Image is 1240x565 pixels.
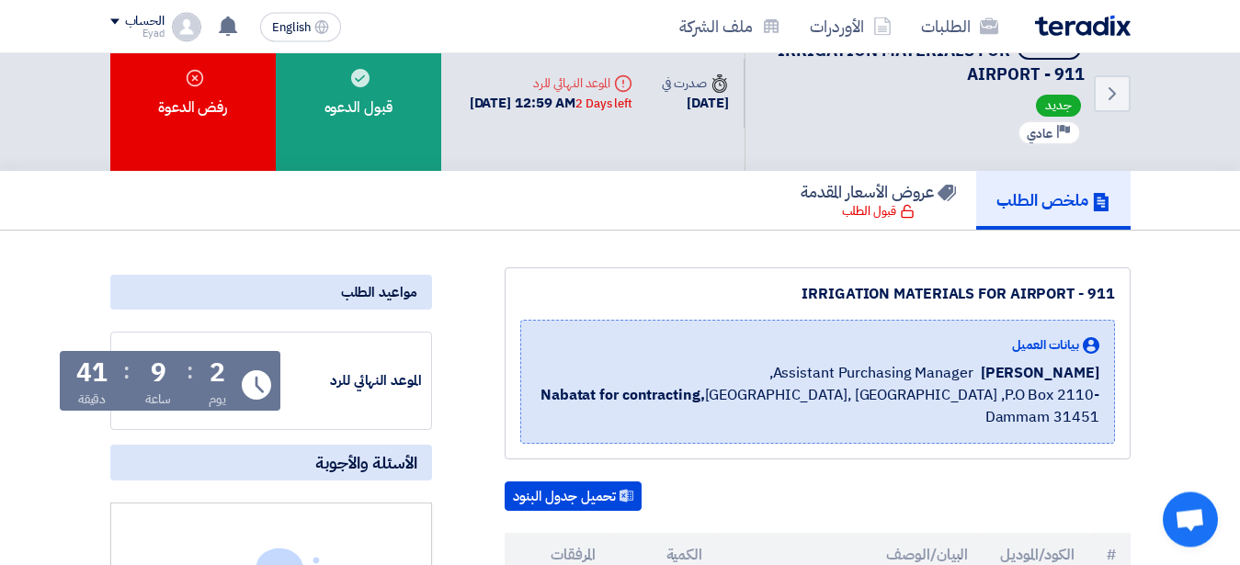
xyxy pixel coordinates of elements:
div: : [187,355,193,388]
a: ملف الشركة [665,5,795,48]
span: بيانات العميل [1012,335,1079,355]
span: [GEOGRAPHIC_DATA], [GEOGRAPHIC_DATA] ,P.O Box 2110- Dammam 31451 [536,384,1099,428]
span: English [272,21,311,34]
a: الأوردرات [795,5,906,48]
div: قبول الدعوه [276,16,441,171]
span: الأسئلة والأجوبة [315,452,417,473]
h5: عروض الأسعار المقدمة [801,181,956,202]
div: ساعة [145,390,172,409]
a: الطلبات [906,5,1013,48]
span: جديد [1036,95,1081,117]
div: 2 Days left [575,95,632,113]
div: الحساب [125,14,165,29]
div: رفض الدعوة [110,16,276,171]
div: 2 [210,360,225,386]
b: Nabatat for contracting, [540,384,705,406]
div: 41 [76,360,108,386]
div: #71083 [1027,43,1072,56]
div: دقيقة [78,390,107,409]
div: الموعد النهائي للرد [470,73,632,93]
div: Eyad [110,28,165,39]
span: [PERSON_NAME] [981,362,1099,384]
div: يوم [209,390,226,409]
div: 9 [151,360,166,386]
div: قبول الطلب [842,202,915,220]
div: : [123,355,130,388]
h5: ملخص الطلب [996,189,1110,210]
a: ملخص الطلب [976,171,1131,230]
span: عادي [1027,125,1052,142]
span: Assistant Purchasing Manager, [769,362,973,384]
a: عروض الأسعار المقدمة قبول الطلب [780,171,976,230]
span: IRRIGATION MATERIALS FOR AIRPORT - 911 [778,38,1085,86]
div: صدرت في [662,73,728,93]
img: Teradix logo [1035,15,1131,36]
h5: IRRIGATION MATERIALS FOR AIRPORT - 911 [768,38,1085,85]
div: الموعد النهائي للرد [284,370,422,391]
div: [DATE] 12:59 AM [470,93,632,114]
div: IRRIGATION MATERIALS FOR AIRPORT - 911 [520,283,1115,305]
button: English [260,12,341,41]
img: profile_test.png [172,12,201,41]
div: [DATE] [662,93,728,114]
div: مواعيد الطلب [110,275,432,310]
a: دردشة مفتوحة [1163,492,1218,547]
button: تحميل جدول البنود [505,481,642,511]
